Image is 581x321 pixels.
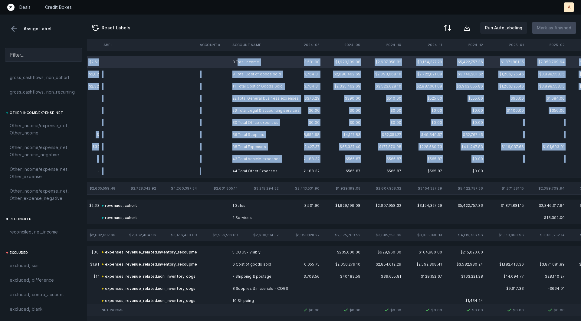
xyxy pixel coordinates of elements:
td: $565.87 [404,165,445,177]
td: $163,221.38 [445,270,485,283]
div: expenses, opex_related [102,309,151,316]
td: $565.87 [322,165,363,177]
td: $629,960.00 [363,246,404,258]
span: Other_income/expense_net, Other_income [10,122,77,137]
th: 2024-12 [445,39,485,51]
td: $329,326.81 [77,141,118,153]
a: Deals [19,4,31,10]
span: excluded, sum [10,262,40,269]
td: $5,422,757.36 [445,200,485,212]
td: $1,929,199.08 [322,56,363,68]
div: expenses, revenue_related.non_inventory_cogs [102,273,195,280]
span: excluded [10,249,28,256]
span: Other_income/expense_net [10,109,63,116]
th: $2,632,697.86 [77,229,118,241]
img: 7413b82b75c0d00168ab4a076994095f.svg [424,306,431,314]
td: $565.87 [363,165,404,177]
th: $3,416,430.69 [159,229,199,241]
td: $3,582,980.24 [445,258,485,270]
button: A [564,2,574,12]
td: 26 Total Legal & accounting services [230,104,304,117]
td: $28,140.27 [526,270,567,283]
th: $2,728,342.92 [118,182,159,194]
td: $215,020.00 [445,246,485,258]
th: $3,085,030.13 [404,229,445,241]
td: $1,929,199.08 [322,200,363,212]
img: 7413b82b75c0d00168ab4a076994095f.svg [506,306,513,314]
td: $2,854,012.29 [363,258,404,270]
td: $0.00 [526,304,567,316]
td: $0.00 [445,104,485,117]
th: $4,119,786.96 [445,229,485,241]
td: 7 Shipping & postage [230,270,304,283]
td: 6 Cost of goods sold [230,258,304,270]
td: $565.87 [322,153,363,165]
span: gross_cashflows, non_recurring [10,88,75,96]
td: $2,607,958.32 [363,56,404,68]
th: 2025-02 [526,39,567,51]
th: $2,635,559.48 [77,182,118,194]
td: $4,127.83 [322,129,363,141]
td: $3,154,327.29 [404,200,445,212]
td: $390.00 [322,92,363,104]
td: $565.87 [363,153,404,165]
span: Other_income/expense_net, Other_expense_negative [10,187,77,202]
td: $14,094.77 [485,270,526,283]
th: $3,985,252.14 [526,229,567,241]
th: $1,929,199.08 [322,182,363,194]
td: $1,160.03 [77,165,118,177]
td: 44 Total Other Expenses [230,165,304,177]
td: $0.00 [404,304,445,316]
td: $0.00 [485,304,526,316]
img: 7413b82b75c0d00168ab4a076994095f.svg [383,306,390,314]
td: $65,337.40 [322,141,363,153]
td: $2,887,001.08 [404,80,445,92]
td: $3,871,081.89 [526,258,567,270]
td: 8 Supplies & materials - COGS [230,283,304,295]
td: $0.00 [363,304,404,316]
td: 43 Total Vehicle expenses [230,153,304,165]
td: $2,323,240.89 [77,80,118,92]
td: $101,603.01 [526,141,567,153]
p: A [568,4,570,10]
td: $3,746,201.62 [445,68,485,80]
td: $0.00 [363,104,404,117]
td: $3,523,628.10 [363,80,404,92]
td: $228,560.73 [404,141,445,153]
td: $2,635,559.48 [77,200,118,212]
th: $3,215,294.82 [240,182,281,194]
div: revenues, cohort [102,202,137,209]
td: 38 Total Expenses [230,141,304,153]
th: 2024-10 [363,39,404,51]
th: $5,422,757.36 [445,182,485,194]
td: -$664.01 [526,283,567,295]
td: $0.00 [322,304,363,316]
td: $0.00 [77,104,118,117]
td: $90.00 [485,92,526,104]
td: $2,635,559.48 [77,56,118,68]
th: $2,556,518.69 [199,229,240,241]
td: $350.00 [526,104,567,117]
td: $1,182,413.36 [485,258,526,270]
td: $0.00 [322,117,363,129]
td: $411,247.83 [445,141,485,153]
td: 30 Total Office expenses [230,117,304,129]
div: expenses, revenue_related.inventory_recoupment [102,249,201,256]
p: Credit Boxes [45,4,72,10]
td: $177,870.98 [363,141,404,153]
th: $1,310,860.96 [485,229,526,241]
td: 1 Sales [230,200,304,212]
td: $65.00 [77,92,118,104]
td: $9,617.33 [485,283,526,295]
td: $1,871,881.15 [485,200,526,212]
th: $2,413,531.90 [281,182,322,194]
td: $2,090,462.69 [322,68,363,80]
button: Run AutoLabeling [480,22,527,34]
td: $2,592,868.41 [404,258,445,270]
td: $3,962,655.86 [445,80,485,92]
td: $13,392.00 [526,212,567,224]
th: $2,359,709.94 [526,182,567,194]
div: expenses, revenue_related.inventory_recoupment [102,261,201,268]
td: $1,206,125.46 [485,68,526,80]
th: $1,871,881.15 [485,182,526,194]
